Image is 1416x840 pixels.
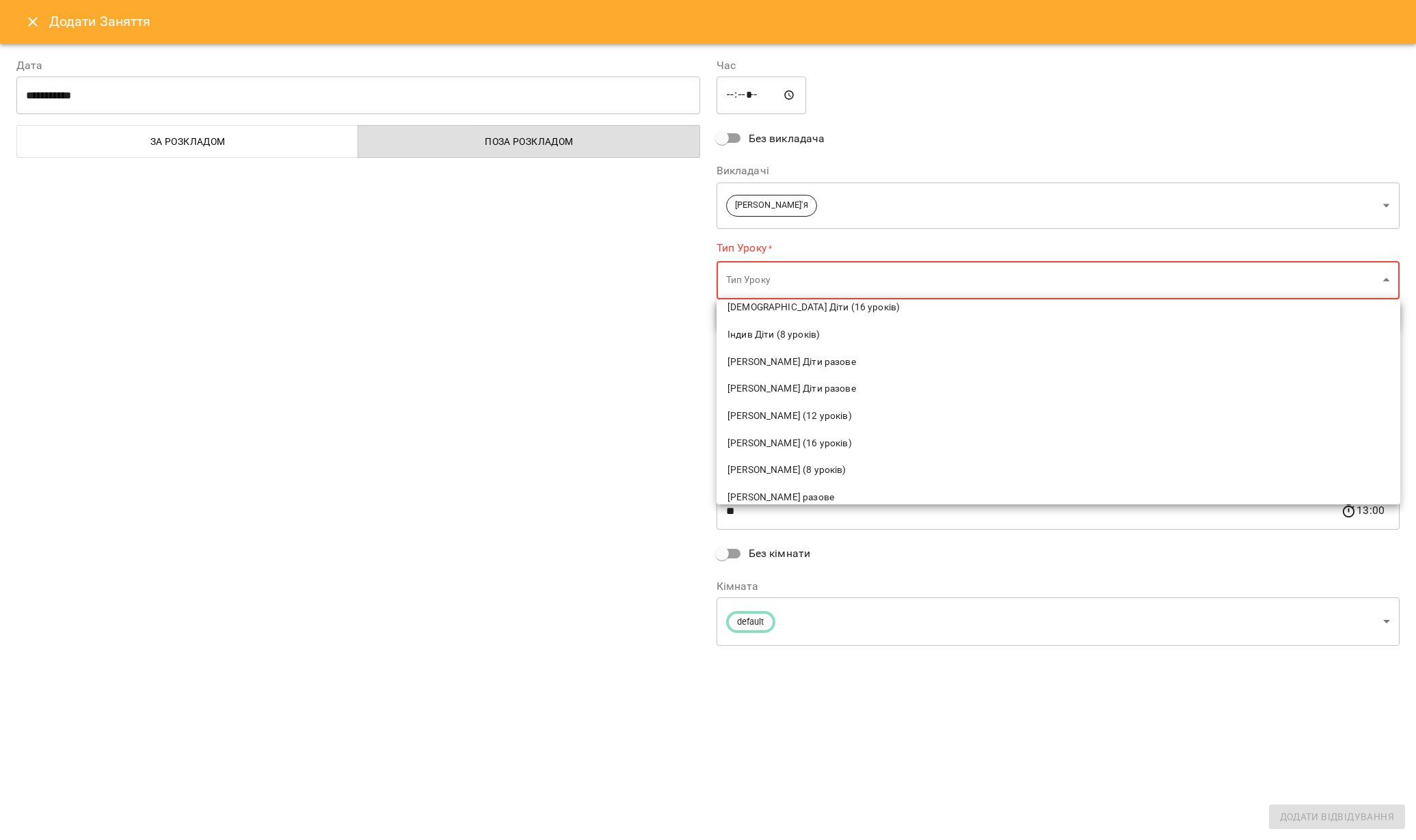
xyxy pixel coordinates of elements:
[727,355,1389,369] span: [PERSON_NAME] Діти разове
[727,382,1389,396] span: [PERSON_NAME] Діти разове
[727,463,1389,477] span: [PERSON_NAME] (8 уроків)
[727,437,1389,450] span: [PERSON_NAME] (16 уроків)
[727,301,1389,314] span: [DEMOGRAPHIC_DATA] Діти (16 уроків)
[727,409,1389,423] span: [PERSON_NAME] (12 уроків)
[727,328,1389,342] span: Індив Діти (8 уроків)
[727,491,1389,504] span: [PERSON_NAME] разове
